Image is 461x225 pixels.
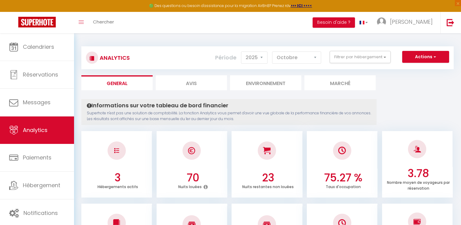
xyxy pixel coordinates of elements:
[18,17,56,27] img: Super Booking
[85,171,151,184] h3: 3
[87,110,371,122] p: Superhote n'est pas une solution de comptabilité. La fonction Analytics vous permet d'avoir une v...
[230,75,301,90] li: Environnement
[291,3,312,8] a: >>> ICI <<<<
[23,154,51,161] span: Paiements
[81,75,153,90] li: General
[447,19,454,26] img: logout
[390,18,433,26] span: [PERSON_NAME]
[88,12,119,33] a: Chercher
[98,183,138,189] p: Hébergements actifs
[23,126,48,134] span: Analytics
[377,17,386,27] img: ...
[330,51,391,63] button: Filtrer par hébergement
[114,148,119,153] img: NO IMAGE
[310,171,376,184] h3: 75.27 %
[372,12,440,33] a: ... [PERSON_NAME]
[178,183,202,189] p: Nuits louées
[23,71,58,78] span: Réservations
[23,43,54,51] span: Calendriers
[326,183,361,189] p: Taux d'occupation
[93,19,114,25] span: Chercher
[304,75,376,90] li: Marché
[313,17,355,28] button: Besoin d'aide ?
[87,102,371,109] h4: Informations sur votre tableau de bord financier
[235,171,301,184] h3: 23
[242,183,294,189] p: Nuits restantes non louées
[387,179,450,191] p: Nombre moyen de voyageurs par réservation
[23,181,60,189] span: Hébergement
[23,209,58,217] span: Notifications
[385,167,451,180] h3: 3.78
[156,75,227,90] li: Avis
[215,51,236,64] label: Période
[402,51,449,63] button: Actions
[160,171,226,184] h3: 70
[98,51,130,65] h3: Analytics
[23,98,51,106] span: Messages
